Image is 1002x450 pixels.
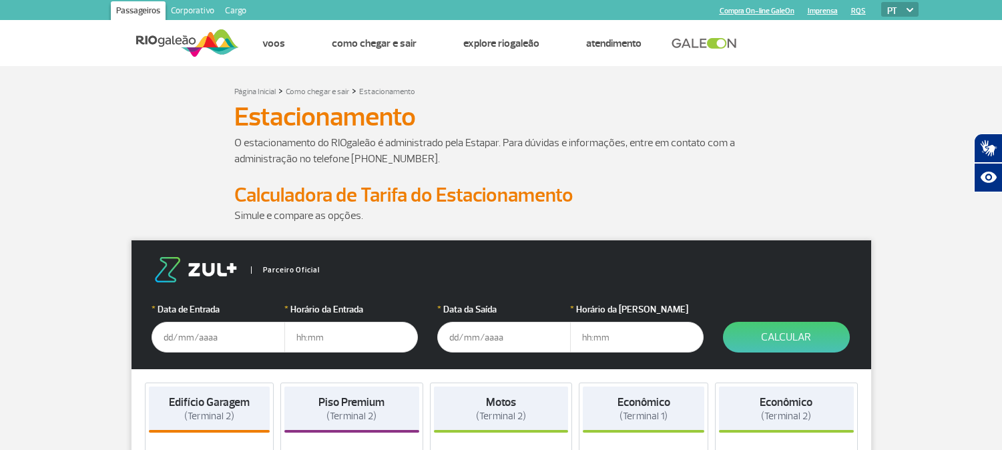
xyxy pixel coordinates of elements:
[234,208,768,224] p: Simule e compare as opções.
[974,134,1002,163] button: Abrir tradutor de língua de sinais.
[619,410,668,423] span: (Terminal 1)
[111,1,166,23] a: Passageiros
[284,322,418,353] input: hh:mm
[262,37,285,50] a: Voos
[437,302,571,316] label: Data da Saída
[486,395,516,409] strong: Motos
[166,1,220,23] a: Corporativo
[284,302,418,316] label: Horário da Entrada
[278,83,283,98] a: >
[234,87,276,97] a: Página Inicial
[437,322,571,353] input: dd/mm/aaaa
[851,7,866,15] a: RQS
[184,410,234,423] span: (Terminal 2)
[234,135,768,167] p: O estacionamento do RIOgaleão é administrado pela Estapar. Para dúvidas e informações, entre em c...
[808,7,838,15] a: Imprensa
[332,37,417,50] a: Como chegar e sair
[234,105,768,128] h1: Estacionamento
[974,163,1002,192] button: Abrir recursos assistivos.
[720,7,794,15] a: Compra On-line GaleOn
[286,87,349,97] a: Como chegar e sair
[463,37,539,50] a: Explore RIOgaleão
[169,395,250,409] strong: Edifício Garagem
[326,410,377,423] span: (Terminal 2)
[251,266,320,274] span: Parceiro Oficial
[586,37,642,50] a: Atendimento
[220,1,252,23] a: Cargo
[152,257,240,282] img: logo-zul.png
[152,302,285,316] label: Data de Entrada
[476,410,526,423] span: (Terminal 2)
[617,395,670,409] strong: Econômico
[234,183,768,208] h2: Calculadora de Tarifa do Estacionamento
[359,87,415,97] a: Estacionamento
[760,395,812,409] strong: Econômico
[723,322,850,353] button: Calcular
[570,302,704,316] label: Horário da [PERSON_NAME]
[570,322,704,353] input: hh:mm
[974,134,1002,192] div: Plugin de acessibilidade da Hand Talk.
[152,322,285,353] input: dd/mm/aaaa
[318,395,385,409] strong: Piso Premium
[352,83,356,98] a: >
[761,410,811,423] span: (Terminal 2)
